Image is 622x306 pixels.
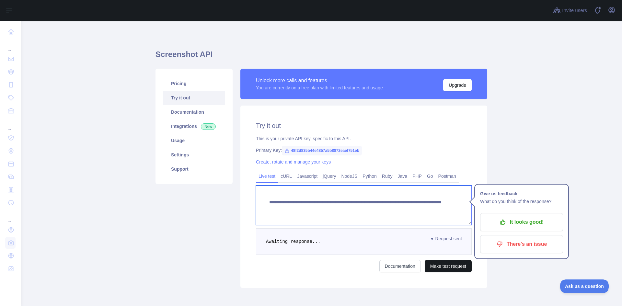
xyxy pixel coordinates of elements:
div: You are currently on a free plan with limited features and usage [256,85,383,91]
div: ... [5,210,16,223]
a: NodeJS [339,171,360,181]
h2: Try it out [256,121,472,130]
div: Primary Key: [256,147,472,153]
h1: Give us feedback [480,190,563,198]
a: Support [163,162,225,176]
h1: Screenshot API [155,49,487,65]
span: Awaiting response... [266,239,320,244]
button: Make test request [425,260,472,272]
a: Pricing [163,76,225,91]
button: It looks good! [480,213,563,231]
iframe: Toggle Customer Support [560,279,609,293]
a: Documentation [163,105,225,119]
button: Upgrade [443,79,472,91]
span: New [201,123,216,130]
a: Usage [163,133,225,148]
a: Go [424,171,436,181]
button: Invite users [552,5,588,16]
a: Ruby [379,171,395,181]
span: Request sent [428,235,466,243]
a: jQuery [320,171,339,181]
a: Live test [256,171,278,181]
a: Settings [163,148,225,162]
a: Documentation [379,260,421,272]
p: What do you think of the response? [480,198,563,205]
span: 48f2d835b44e4857a5b8872eaef751eb [282,146,362,155]
p: It looks good! [485,217,558,228]
div: ... [5,39,16,52]
a: Postman [436,171,459,181]
a: Python [360,171,379,181]
button: There's an issue [480,235,563,253]
a: Javascript [294,171,320,181]
p: There's an issue [485,239,558,250]
a: Integrations New [163,119,225,133]
a: Create, rotate and manage your keys [256,159,331,164]
div: This is your private API key, specific to this API. [256,135,472,142]
a: cURL [278,171,294,181]
div: ... [5,118,16,131]
a: Try it out [163,91,225,105]
span: Invite users [562,7,587,14]
a: PHP [410,171,424,181]
div: Unlock more calls and features [256,77,383,85]
a: Java [395,171,410,181]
